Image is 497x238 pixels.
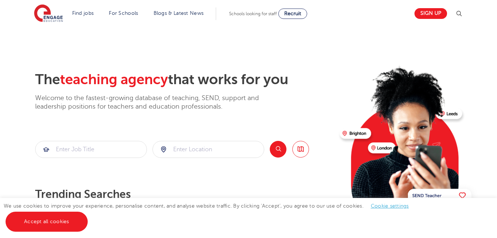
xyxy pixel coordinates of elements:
p: Trending searches [35,188,334,201]
span: We use cookies to improve your experience, personalise content, and analyse website traffic. By c... [4,203,416,224]
div: Submit [152,141,264,158]
a: Blogs & Latest News [154,10,204,16]
img: Engage Education [34,4,63,23]
span: teaching agency [60,72,168,87]
a: Sign up [414,8,447,19]
input: Submit [36,141,147,158]
a: Accept all cookies [6,212,88,232]
input: Submit [153,141,264,158]
a: For Schools [109,10,138,16]
span: Schools looking for staff [229,11,277,16]
a: Recruit [278,9,307,19]
span: Recruit [284,11,301,16]
a: Cookie settings [371,203,409,209]
h2: The that works for you [35,71,334,88]
button: Search [270,141,286,158]
a: Find jobs [72,10,94,16]
div: Submit [35,141,147,158]
p: Welcome to the fastest-growing database of teaching, SEND, support and leadership positions for t... [35,94,279,111]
